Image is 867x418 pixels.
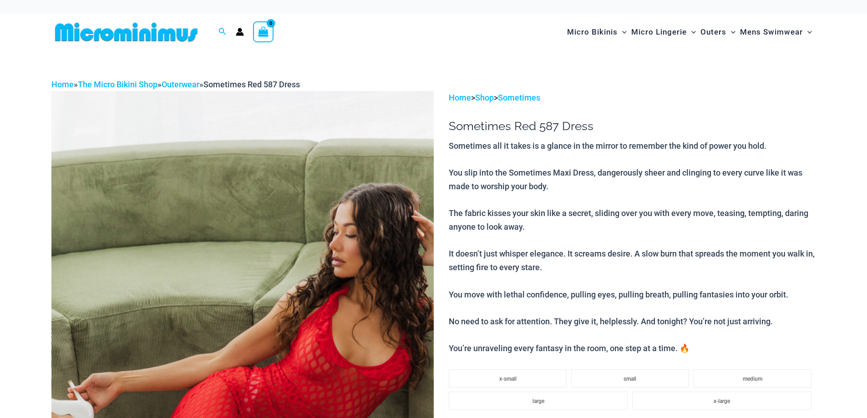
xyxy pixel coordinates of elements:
a: Outerwear [162,80,199,89]
span: Menu Toggle [687,20,696,44]
span: large [532,398,544,404]
span: Menu Toggle [803,20,812,44]
span: x-small [499,376,517,382]
span: Menu Toggle [726,20,735,44]
li: x-small [449,369,567,388]
li: x-large [632,392,811,410]
span: » » » [51,80,300,89]
p: > > [449,91,816,105]
a: Sometimes [498,93,540,102]
a: OutersMenu ToggleMenu Toggle [698,18,738,46]
h1: Sometimes Red 587 Dress [449,119,816,133]
li: large [449,392,628,410]
span: small [624,376,636,382]
a: View Shopping Cart, empty [253,21,274,42]
a: Search icon link [218,26,227,38]
a: Mens SwimwearMenu ToggleMenu Toggle [738,18,814,46]
li: small [571,369,689,388]
span: Menu Toggle [618,20,627,44]
img: MM SHOP LOGO FLAT [51,22,201,42]
p: Sometimes all it takes is a glance in the mirror to remember the kind of power you hold. You slip... [449,139,816,355]
a: Home [449,93,471,102]
a: Micro BikinisMenu ToggleMenu Toggle [565,18,629,46]
a: Micro LingerieMenu ToggleMenu Toggle [629,18,698,46]
span: Mens Swimwear [740,20,803,44]
span: x-large [714,398,730,404]
a: Account icon link [236,28,244,36]
li: medium [694,369,811,388]
a: The Micro Bikini Shop [78,80,157,89]
span: medium [743,376,762,382]
span: Micro Lingerie [631,20,687,44]
span: Sometimes Red 587 Dress [203,80,300,89]
span: Outers [700,20,726,44]
nav: Site Navigation [563,17,816,47]
span: Micro Bikinis [567,20,618,44]
a: Shop [475,93,494,102]
a: Home [51,80,74,89]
